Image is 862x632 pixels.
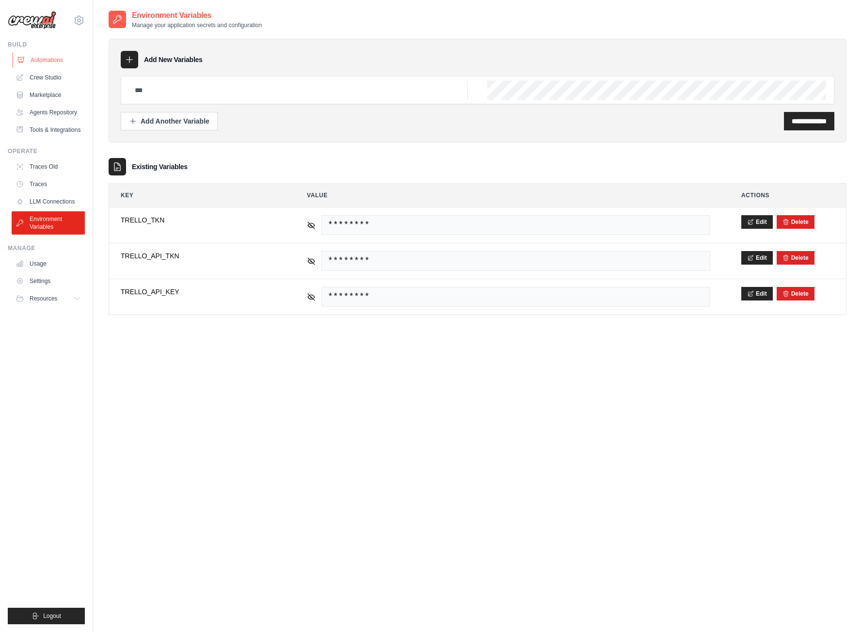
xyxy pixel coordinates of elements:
button: Delete [782,290,809,298]
a: Tools & Integrations [12,122,85,138]
h3: Add New Variables [144,55,203,64]
span: TRELLO_API_KEY [121,287,276,297]
button: Delete [782,254,809,262]
p: Manage your application secrets and configuration [132,21,262,29]
span: TRELLO_TKN [121,215,276,225]
div: Manage [8,244,85,252]
div: Add Another Variable [129,116,209,126]
th: Key [109,184,287,207]
a: Traces Old [12,159,85,174]
h2: Environment Variables [132,10,262,21]
span: Logout [43,612,61,620]
div: Build [8,41,85,48]
a: Marketplace [12,87,85,103]
a: Agents Repository [12,105,85,120]
a: LLM Connections [12,194,85,209]
th: Actions [730,184,846,207]
button: Resources [12,291,85,306]
button: Add Another Variable [121,112,218,130]
a: Automations [13,52,86,68]
button: Delete [782,218,809,226]
a: Environment Variables [12,211,85,235]
a: Crew Studio [12,70,85,85]
a: Traces [12,176,85,192]
button: Edit [741,215,773,229]
a: Settings [12,273,85,289]
img: Logo [8,11,56,30]
div: Operate [8,147,85,155]
button: Logout [8,608,85,624]
span: TRELLO_API_TKN [121,251,276,261]
h3: Existing Variables [132,162,188,172]
th: Value [295,184,722,207]
button: Edit [741,287,773,300]
button: Edit [741,251,773,265]
span: Resources [30,295,57,302]
a: Usage [12,256,85,271]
